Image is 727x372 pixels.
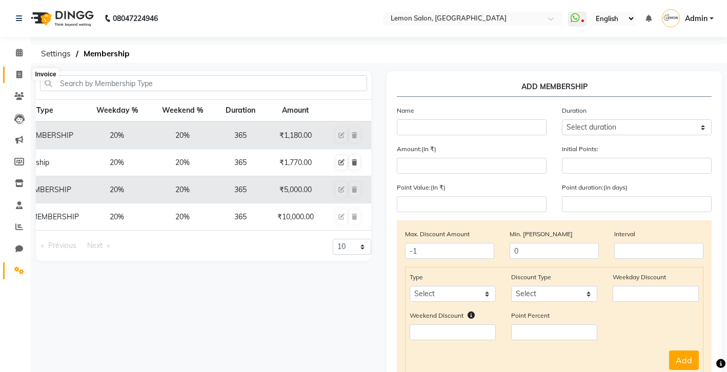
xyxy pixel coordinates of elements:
[150,149,215,176] td: 20%
[84,203,150,231] td: 20%
[613,273,666,282] label: Weekday Discount
[215,100,266,122] th: Duration
[215,149,266,176] td: 365
[266,176,325,203] td: ₹5,000.00
[215,121,266,149] td: 365
[266,121,325,149] td: ₹1,180.00
[397,183,446,192] label: Point Value:(In ₹)
[397,106,414,115] label: Name
[87,241,103,250] span: Next
[32,68,58,80] div: Invoice
[84,176,150,203] td: 20%
[84,121,150,149] td: 20%
[84,100,150,122] th: Weekday %
[397,144,436,154] label: Amount:(In ₹)
[410,311,463,320] label: Weekend Discount
[510,230,573,239] label: Min. [PERSON_NAME]
[614,230,635,239] label: Interval
[78,45,135,63] span: Membership
[36,239,196,253] nav: Pagination
[215,203,266,231] td: 365
[410,273,423,282] label: Type
[150,203,215,231] td: 20%
[405,230,470,239] label: Max. Discount Amount
[150,176,215,203] td: 20%
[266,100,325,122] th: Amount
[562,144,598,154] label: Initial Points:
[36,45,76,63] span: Settings
[511,273,551,282] label: Discount Type
[150,121,215,149] td: 20%
[266,203,325,231] td: ₹10,000.00
[266,149,325,176] td: ₹1,770.00
[48,241,76,250] span: Previous
[397,81,712,97] p: ADD MEMBERSHIP
[562,183,628,192] label: Point duration:(in days)
[662,9,680,27] img: Admin
[685,13,708,24] span: Admin
[150,100,215,122] th: Weekend %
[215,176,266,203] td: 365
[40,75,367,91] input: Search by Membership Type
[562,106,587,115] label: Duration
[669,350,699,370] button: Add
[26,4,96,33] img: logo
[113,4,158,33] b: 08047224946
[84,149,150,176] td: 20%
[511,311,550,320] label: Point Percent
